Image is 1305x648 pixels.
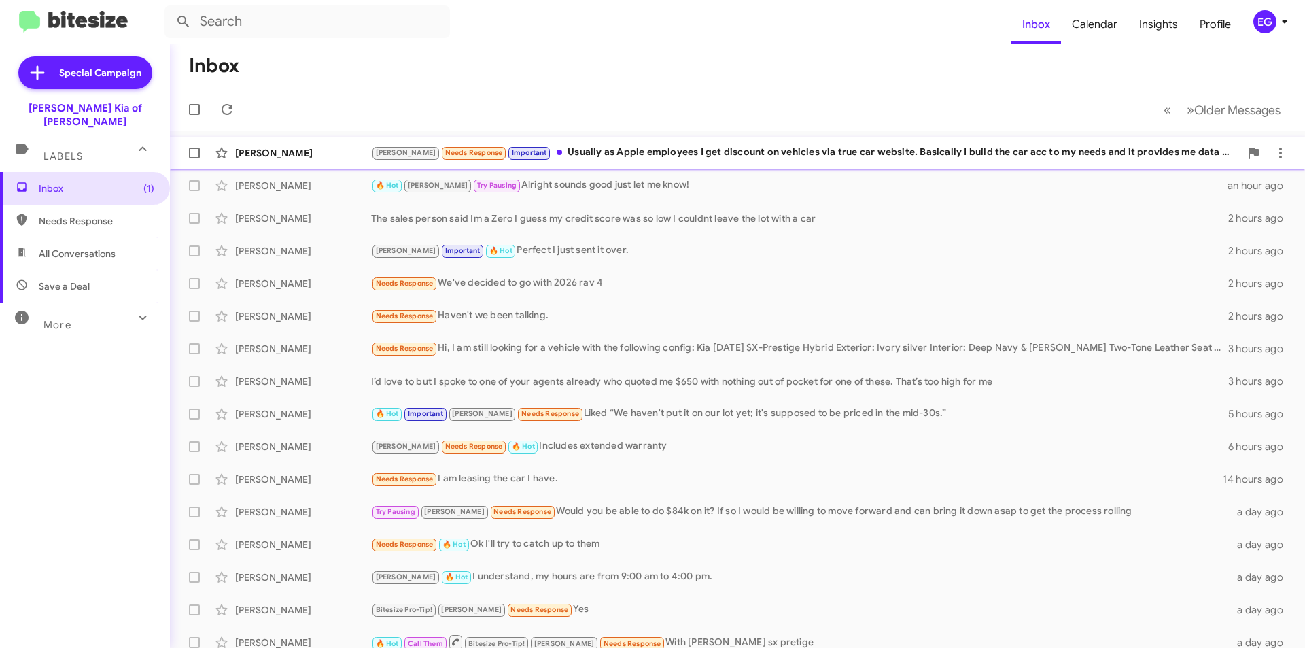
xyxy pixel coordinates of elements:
span: [PERSON_NAME] [376,442,436,451]
span: Try Pausing [477,181,517,190]
span: 🔥 Hot [512,442,535,451]
div: Liked “We haven't put it on our lot yet; it's supposed to be priced in the mid-30s.” [371,406,1228,422]
h1: Inbox [189,55,239,77]
div: an hour ago [1228,179,1294,192]
span: Labels [43,150,83,163]
span: Needs Response [376,344,434,353]
div: a day ago [1229,570,1294,584]
div: [PERSON_NAME] [235,211,371,225]
span: [PERSON_NAME] [408,181,468,190]
div: a day ago [1229,505,1294,519]
span: [PERSON_NAME] [376,573,436,581]
span: Older Messages [1194,103,1281,118]
div: Alright sounds good just let me know! [371,177,1228,193]
div: I am leasing the car I have. [371,471,1223,487]
span: Bitesize Pro-Tip! [376,605,432,614]
a: Inbox [1011,5,1061,44]
span: 🔥 Hot [489,246,512,255]
div: Would you be able to do $84k on it? If so I would be willing to move forward and can bring it dow... [371,504,1229,519]
span: (1) [143,182,154,195]
span: Needs Response [376,279,434,288]
span: Important [512,148,547,157]
div: 3 hours ago [1228,342,1294,356]
button: Next [1179,96,1289,124]
span: [PERSON_NAME] [424,507,485,516]
div: Haven't we been talking. [371,308,1228,324]
div: 2 hours ago [1228,211,1294,225]
div: The sales person said Im a Zero I guess my credit score was so low I couldnt leave the lot with a... [371,211,1228,225]
span: More [43,319,71,331]
a: Calendar [1061,5,1128,44]
div: [PERSON_NAME] [235,407,371,421]
nav: Page navigation example [1156,96,1289,124]
div: [PERSON_NAME] [235,146,371,160]
span: Needs Response [376,540,434,549]
span: Needs Response [39,214,154,228]
span: Needs Response [510,605,568,614]
div: Yes [371,602,1229,617]
span: Call Them [408,639,443,648]
div: 5 hours ago [1228,407,1294,421]
a: Insights [1128,5,1189,44]
div: [PERSON_NAME] [235,603,371,617]
div: a day ago [1229,538,1294,551]
span: [PERSON_NAME] [441,605,502,614]
div: EG [1253,10,1276,33]
span: [PERSON_NAME] [376,148,436,157]
span: Special Campaign [59,66,141,80]
span: Inbox [39,182,154,195]
span: [PERSON_NAME] [534,639,595,648]
div: We've decided to go with 2026 rav 4 [371,275,1228,291]
span: 🔥 Hot [376,639,399,648]
span: 🔥 Hot [445,573,468,581]
span: Needs Response [376,311,434,320]
span: Needs Response [493,507,551,516]
span: Needs Response [604,639,661,648]
div: Includes extended warranty [371,439,1228,454]
span: Needs Response [521,409,579,418]
button: EG [1242,10,1290,33]
a: Profile [1189,5,1242,44]
span: Needs Response [376,475,434,483]
div: 2 hours ago [1228,309,1294,323]
span: Bitesize Pro-Tip! [468,639,525,648]
span: Important [445,246,481,255]
div: I understand, my hours are from 9:00 am to 4:00 pm. [371,569,1229,585]
div: 6 hours ago [1228,440,1294,454]
div: 14 hours ago [1223,473,1294,486]
span: 🔥 Hot [442,540,466,549]
div: Usually as Apple employees I get discount on vehicles via true car website. Basically I build the... [371,145,1240,160]
span: Needs Response [445,148,503,157]
div: [PERSON_NAME] [235,342,371,356]
div: [PERSON_NAME] [235,375,371,388]
span: « [1164,101,1171,118]
span: 🔥 Hot [376,409,399,418]
a: Special Campaign [18,56,152,89]
div: Hi, I am still looking for a vehicle with the following config: Kia [DATE] SX-Prestige Hybrid Ext... [371,341,1228,356]
div: [PERSON_NAME] [235,179,371,192]
div: [PERSON_NAME] [235,505,371,519]
div: Ok I'll try to catch up to them [371,536,1229,552]
span: Try Pausing [376,507,415,516]
div: [PERSON_NAME] [235,570,371,584]
span: » [1187,101,1194,118]
div: 2 hours ago [1228,244,1294,258]
span: [PERSON_NAME] [452,409,512,418]
div: 3 hours ago [1228,375,1294,388]
span: Needs Response [445,442,503,451]
div: 2 hours ago [1228,277,1294,290]
span: [PERSON_NAME] [376,246,436,255]
div: [PERSON_NAME] [235,440,371,454]
div: a day ago [1229,603,1294,617]
div: [PERSON_NAME] [235,277,371,290]
div: I’d love to but I spoke to one of your agents already who quoted me $650 with nothing out of pock... [371,375,1228,388]
button: Previous [1155,96,1179,124]
span: All Conversations [39,247,116,260]
span: Important [408,409,443,418]
span: Save a Deal [39,279,90,293]
div: [PERSON_NAME] [235,244,371,258]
